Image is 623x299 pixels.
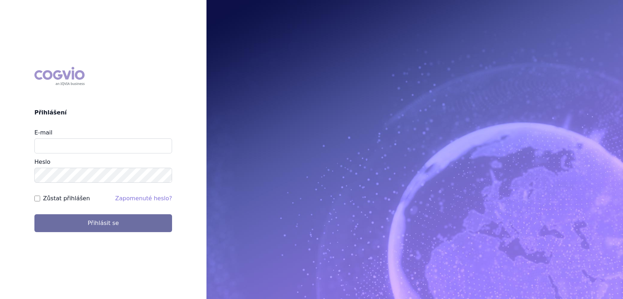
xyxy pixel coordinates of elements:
[34,67,85,85] div: COGVIO
[34,129,52,136] label: E-mail
[34,214,172,232] button: Přihlásit se
[34,158,50,165] label: Heslo
[43,194,90,203] label: Zůstat přihlášen
[34,108,172,117] h2: Přihlášení
[115,195,172,202] a: Zapomenuté heslo?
